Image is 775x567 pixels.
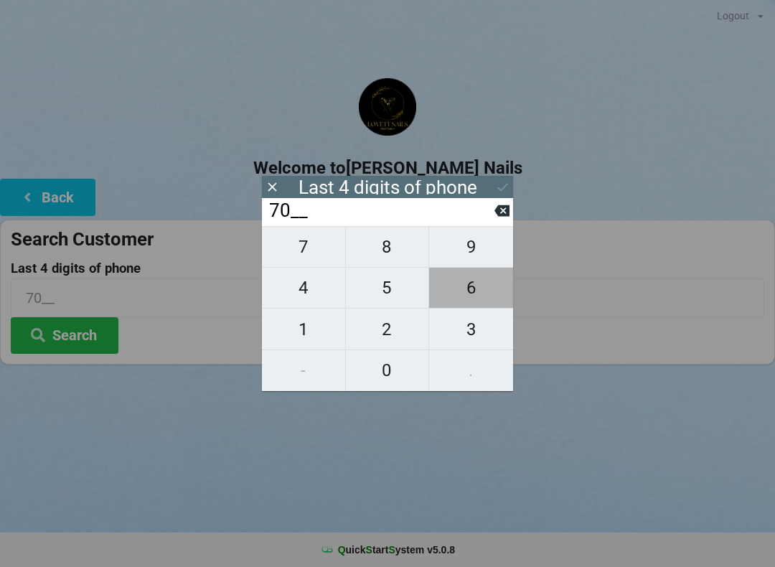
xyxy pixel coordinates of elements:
button: 4 [262,268,346,309]
span: 5 [346,273,429,303]
span: 1 [262,314,345,345]
button: 1 [262,309,346,350]
span: 3 [429,314,513,345]
button: 9 [429,226,513,268]
span: 7 [262,232,345,262]
button: 0 [346,350,430,391]
button: 3 [429,309,513,350]
button: 8 [346,226,430,268]
button: 6 [429,268,513,309]
span: 6 [429,273,513,303]
button: 5 [346,268,430,309]
span: 4 [262,273,345,303]
div: Last 4 digits of phone [299,180,477,195]
button: 2 [346,309,430,350]
span: 8 [346,232,429,262]
span: 2 [346,314,429,345]
span: 9 [429,232,513,262]
button: 7 [262,226,346,268]
span: 0 [346,355,429,385]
